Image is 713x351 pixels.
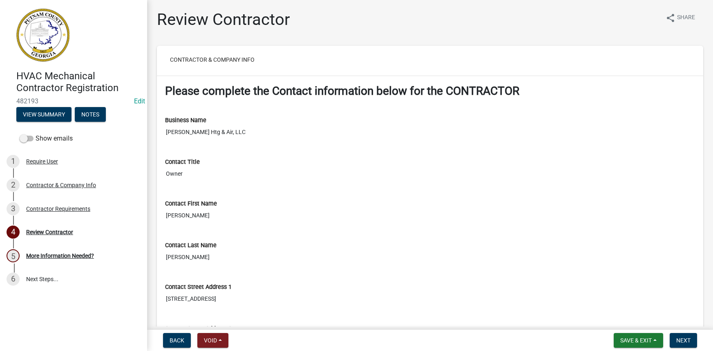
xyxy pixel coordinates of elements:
[165,284,232,290] label: Contact Street Address 1
[676,337,691,344] span: Next
[16,112,72,118] wm-modal-confirm: Summary
[659,10,702,26] button: shareShare
[75,107,106,122] button: Notes
[20,134,73,143] label: Show emails
[7,202,20,215] div: 3
[165,243,217,248] label: Contact Last Name
[163,333,191,348] button: Back
[26,206,90,212] div: Contractor Requirements
[26,229,73,235] div: Review Contractor
[134,97,145,105] a: Edit
[677,13,695,23] span: Share
[165,84,519,98] strong: Please complete the Contact information below for the CONTRACTOR
[614,333,663,348] button: Save & Exit
[7,155,20,168] div: 1
[7,249,20,262] div: 5
[134,97,145,105] wm-modal-confirm: Edit Application Number
[165,159,200,165] label: Contact Title
[157,10,290,29] h1: Review Contractor
[670,333,697,348] button: Next
[26,159,58,164] div: Require User
[26,182,96,188] div: Contractor & Company Info
[16,9,69,62] img: Putnam County, Georgia
[75,112,106,118] wm-modal-confirm: Notes
[666,13,675,23] i: share
[170,337,184,344] span: Back
[204,337,217,344] span: Void
[7,226,20,239] div: 4
[16,97,131,105] span: 482193
[620,337,652,344] span: Save & Exit
[197,333,228,348] button: Void
[7,179,20,192] div: 2
[16,70,141,94] h4: HVAC Mechanical Contractor Registration
[7,273,20,286] div: 6
[26,253,94,259] div: More Information Needed?
[165,201,217,207] label: Contact First Name
[16,107,72,122] button: View Summary
[165,118,206,123] label: Business Name
[163,52,261,67] button: Contractor & Company Info
[165,326,232,332] label: Contact Street Address 2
